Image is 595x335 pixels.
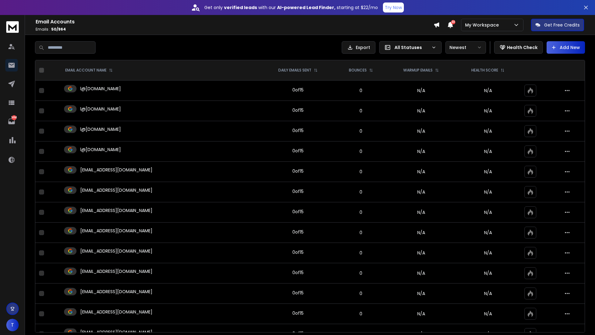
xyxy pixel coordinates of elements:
[80,288,152,295] p: [EMAIL_ADDRESS][DOMAIN_NAME]
[80,248,152,254] p: [EMAIL_ADDRESS][DOMAIN_NAME]
[459,290,517,297] p: N/A
[224,4,257,11] strong: verified leads
[5,115,18,128] a: 1464
[471,68,498,73] p: HEALTH SCORE
[459,270,517,276] p: N/A
[465,22,501,28] p: My Workspace
[204,4,378,11] p: Get only with our starting at $22/mo
[292,127,304,134] div: 0 of 15
[459,108,517,114] p: N/A
[339,128,383,134] p: 0
[459,229,517,236] p: N/A
[292,168,304,174] div: 0 of 15
[544,22,580,28] p: Get Free Credits
[459,250,517,256] p: N/A
[339,250,383,256] p: 0
[547,41,585,54] button: Add New
[277,4,335,11] strong: AI-powered Lead Finder,
[339,148,383,155] p: 0
[403,68,433,73] p: WARMUP EMAILS
[292,310,304,316] div: 0 of 15
[387,141,455,162] td: N/A
[451,20,455,24] span: 50
[292,209,304,215] div: 0 of 15
[80,167,152,173] p: [EMAIL_ADDRESS][DOMAIN_NAME]
[80,309,152,315] p: [EMAIL_ADDRESS][DOMAIN_NAME]
[292,107,304,113] div: 0 of 15
[292,188,304,195] div: 0 of 15
[387,263,455,283] td: N/A
[387,223,455,243] td: N/A
[36,18,434,26] h1: Email Accounts
[80,207,152,214] p: [EMAIL_ADDRESS][DOMAIN_NAME]
[80,106,121,112] p: l@[DOMAIN_NAME]
[292,269,304,276] div: 0 of 15
[531,19,584,31] button: Get Free Credits
[387,182,455,202] td: N/A
[339,87,383,94] p: 0
[80,228,152,234] p: [EMAIL_ADDRESS][DOMAIN_NAME]
[292,87,304,93] div: 0 of 15
[292,249,304,255] div: 0 of 15
[387,101,455,121] td: N/A
[278,68,311,73] p: DAILY EMAILS SENT
[387,243,455,263] td: N/A
[383,2,404,12] button: Try Now
[349,68,367,73] p: BOUNCES
[394,44,429,51] p: All Statuses
[339,189,383,195] p: 0
[459,209,517,215] p: N/A
[80,268,152,274] p: [EMAIL_ADDRESS][DOMAIN_NAME]
[507,44,538,51] p: Health Check
[339,311,383,317] p: 0
[339,270,383,276] p: 0
[459,169,517,175] p: N/A
[387,283,455,304] td: N/A
[6,319,19,331] button: T
[65,68,113,73] div: EMAIL ACCOUNT NAME
[339,108,383,114] p: 0
[385,4,402,11] p: Try Now
[494,41,543,54] button: Health Check
[80,86,121,92] p: l@[DOMAIN_NAME]
[292,290,304,296] div: 0 of 15
[292,229,304,235] div: 0 of 15
[445,41,486,54] button: Newest
[339,229,383,236] p: 0
[292,148,304,154] div: 0 of 15
[387,202,455,223] td: N/A
[12,115,17,120] p: 1464
[387,121,455,141] td: N/A
[459,311,517,317] p: N/A
[459,148,517,155] p: N/A
[387,81,455,101] td: N/A
[339,169,383,175] p: 0
[459,128,517,134] p: N/A
[6,21,19,33] img: logo
[36,27,434,32] p: Emails :
[342,41,375,54] button: Export
[339,290,383,297] p: 0
[387,162,455,182] td: N/A
[339,209,383,215] p: 0
[80,146,121,153] p: l@[DOMAIN_NAME]
[51,27,66,32] span: 50 / 964
[459,189,517,195] p: N/A
[80,187,152,193] p: [EMAIL_ADDRESS][DOMAIN_NAME]
[387,304,455,324] td: N/A
[80,126,121,132] p: l@[DOMAIN_NAME]
[459,87,517,94] p: N/A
